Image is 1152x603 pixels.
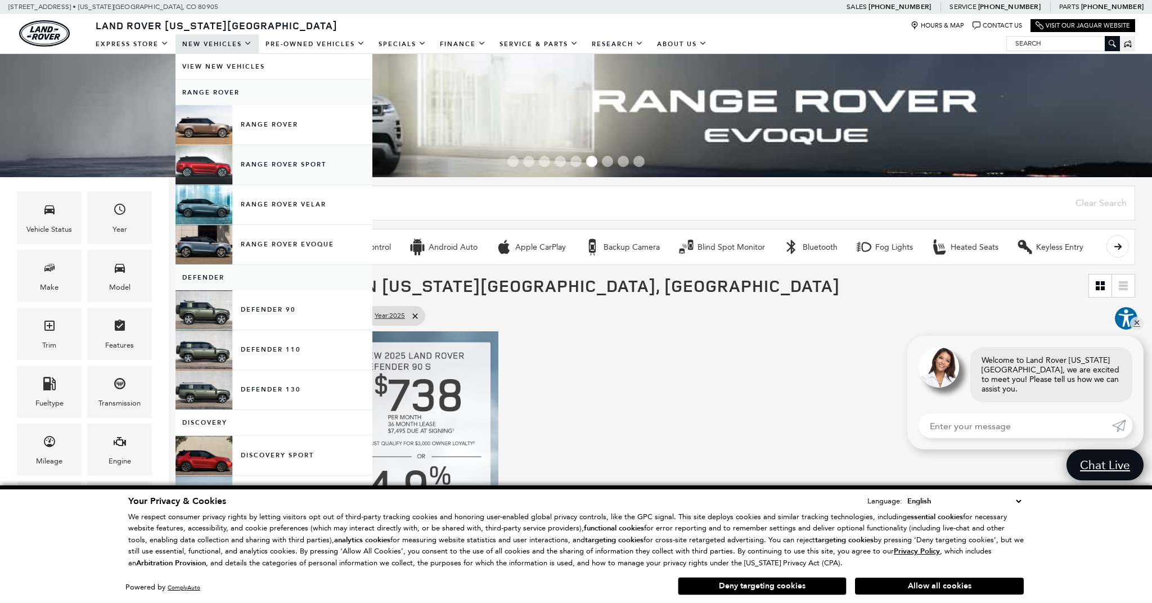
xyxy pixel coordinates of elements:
a: Discovery [175,476,372,515]
span: Mileage [43,432,56,455]
a: [PHONE_NUMBER] [1081,2,1144,11]
div: Fog Lights [856,238,872,255]
div: Welcome to Land Rover [US_STATE][GEOGRAPHIC_DATA], we are excited to meet you! Please tell us how... [970,347,1132,402]
span: Vehicle [43,200,56,223]
span: Go to slide 8 [618,156,629,167]
a: Defender 130 [175,370,372,409]
button: BluetoothBluetooth [777,235,844,259]
span: Go to slide 5 [570,156,582,167]
span: Chat Live [1074,457,1136,472]
div: Fueltype [35,397,64,409]
div: Keyless Entry [1016,238,1033,255]
a: Submit [1112,413,1132,438]
span: Trim [43,316,56,339]
div: Blind Spot Monitor [697,242,765,253]
img: Agent profile photo [919,347,959,388]
div: Language: [867,497,902,505]
strong: essential cookies [907,512,963,522]
a: Discovery [175,410,372,435]
a: Defender 90 [175,290,372,330]
a: [STREET_ADDRESS] • [US_STATE][GEOGRAPHIC_DATA], CO 80905 [8,3,218,11]
div: FueltypeFueltype [17,366,82,418]
a: View New Vehicles [175,54,372,79]
aside: Accessibility Help Desk [1114,306,1138,333]
div: Engine [109,455,131,467]
span: Features [113,316,127,339]
div: Apple CarPlay [515,242,566,253]
span: Your Privacy & Cookies [128,495,226,507]
div: Backup Camera [604,242,660,253]
div: YearYear [87,191,152,244]
div: Heated Seats [931,238,948,255]
a: Grid View [1089,274,1111,297]
div: Apple CarPlay [496,238,512,255]
div: Keyless Entry [1036,242,1083,253]
a: Range Rover [175,80,372,105]
a: Range Rover Evoque [175,225,372,264]
div: ColorColor [17,481,82,534]
select: Language Select [904,495,1024,507]
button: Apple CarPlayApple CarPlay [489,235,572,259]
a: Range Rover [175,105,372,145]
a: land-rover [19,20,70,47]
img: Land Rover [19,20,70,47]
a: Contact Us [973,21,1022,30]
span: Engine [113,432,127,455]
a: Finance [433,34,493,54]
a: Defender 110 [175,330,372,370]
span: Parts [1059,3,1079,11]
span: Land Rover [US_STATE][GEOGRAPHIC_DATA] [96,19,337,32]
span: Fueltype [43,374,56,397]
div: Vehicle Status [26,223,72,236]
div: Android Auto [409,238,426,255]
a: EXPRESS STORE [89,34,175,54]
span: 2025 [375,309,405,323]
input: Enter your message [919,413,1112,438]
span: Go to slide 2 [523,156,534,167]
div: ModelModel [87,250,152,302]
span: Year : [375,312,389,319]
a: [PHONE_NUMBER] [868,2,931,11]
strong: analytics cookies [334,535,390,545]
a: Range Rover Sport [175,145,372,184]
span: Go to slide 4 [555,156,566,167]
div: Blind Spot Monitor [678,238,695,255]
div: Model [109,281,130,294]
button: Fog LightsFog Lights [849,235,919,259]
a: Research [585,34,650,54]
button: Keyless EntryKeyless Entry [1010,235,1090,259]
div: Mileage [36,455,62,467]
strong: Arbitration Provision [136,558,206,568]
a: Service & Parts [493,34,585,54]
a: Range Rover Velar [175,185,372,224]
a: Specials [372,34,433,54]
div: EngineEngine [87,424,152,476]
div: FeaturesFeatures [87,308,152,360]
button: Allow all cookies [855,578,1024,595]
div: VehicleVehicle Status [17,191,82,244]
div: Fog Lights [875,242,913,253]
div: Transmission [98,397,141,409]
div: Android Auto [429,242,478,253]
a: Land Rover [US_STATE][GEOGRAPHIC_DATA] [89,19,344,32]
a: Discovery Sport [175,436,372,475]
u: Privacy Policy [894,546,940,556]
button: scroll right [1106,235,1129,258]
button: Deny targeting cookies [678,577,847,595]
a: [PHONE_NUMBER] [978,2,1041,11]
span: Go to slide 9 [633,156,645,167]
a: Hours & Map [911,21,964,30]
div: MileageMileage [17,424,82,476]
span: Go to slide 6 [586,156,597,167]
p: We respect consumer privacy rights by letting visitors opt out of third-party tracking cookies an... [128,511,1024,569]
button: Blind Spot MonitorBlind Spot Monitor [672,235,771,259]
div: Features [105,339,134,352]
span: Year [113,200,127,223]
span: 1 Vehicle for Sale in [US_STATE][GEOGRAPHIC_DATA], [GEOGRAPHIC_DATA] [186,274,840,297]
nav: Main Navigation [89,34,714,54]
div: TrimTrim [17,308,82,360]
strong: targeting cookies [815,535,874,545]
button: Heated SeatsHeated Seats [925,235,1005,259]
a: About Us [650,34,714,54]
div: Year [112,223,127,236]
